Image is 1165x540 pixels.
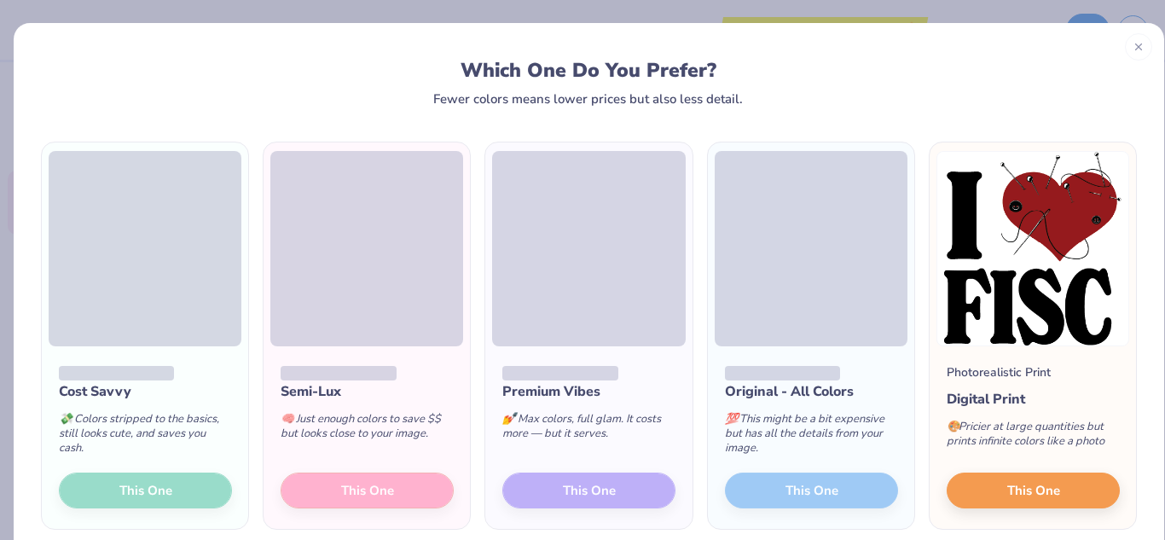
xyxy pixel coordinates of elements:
span: 🧠 [281,411,294,427]
button: This One [947,473,1120,508]
span: 🎨 [947,419,960,434]
span: 💅 [502,411,516,427]
div: Digital Print [947,389,1120,409]
span: 💯 [725,411,739,427]
div: This might be a bit expensive but has all the details from your image. [725,402,898,473]
div: Premium Vibes [502,381,675,402]
span: 💸 [59,411,72,427]
div: Colors stripped to the basics, still looks cute, and saves you cash. [59,402,232,473]
div: Just enough colors to save $$ but looks close to your image. [281,402,454,458]
img: Photorealistic preview [936,151,1129,346]
div: Pricier at large quantities but prints infinite colors like a photo [947,409,1120,466]
div: Cost Savvy [59,381,232,402]
div: Max colors, full glam. It costs more — but it serves. [502,402,675,458]
div: Photorealistic Print [947,363,1051,381]
span: This One [1006,481,1059,501]
div: Original - All Colors [725,381,898,402]
div: Semi-Lux [281,381,454,402]
div: Fewer colors means lower prices but also less detail. [433,92,743,106]
div: Which One Do You Prefer? [61,59,1117,82]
